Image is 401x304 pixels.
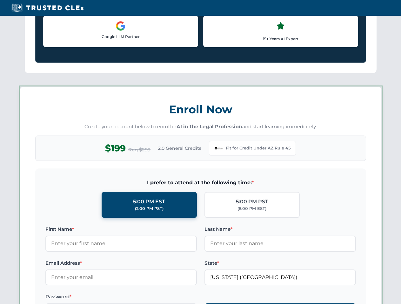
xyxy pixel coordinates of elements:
div: 5:00 PM PST [236,198,268,206]
h3: Enroll Now [35,99,366,119]
span: $199 [105,141,126,155]
div: (8:00 PM EST) [237,206,266,212]
p: Create your account below to enroll in and start learning immediately. [35,123,366,130]
span: I prefer to attend at the following time: [45,179,356,187]
label: Email Address [45,259,197,267]
label: Last Name [204,225,356,233]
p: Google LLM Partner [49,34,193,40]
strong: AI in the Legal Profession [177,123,242,130]
img: Trusted CLEs [10,3,85,13]
input: Arizona (AZ) [204,269,356,285]
div: 5:00 PM EST [133,198,165,206]
label: Password [45,293,197,301]
input: Enter your last name [204,236,356,251]
span: 2.0 General Credits [158,145,201,152]
img: Google [116,21,126,31]
img: Arizona Bar [214,144,223,153]
input: Enter your first name [45,236,197,251]
span: Reg $299 [128,146,150,154]
label: First Name [45,225,197,233]
input: Enter your email [45,269,197,285]
label: State [204,259,356,267]
div: (2:00 PM PST) [135,206,164,212]
span: Fit for Credit Under AZ Rule 45 [226,145,291,151]
p: 15+ Years AI Expert [209,36,353,42]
